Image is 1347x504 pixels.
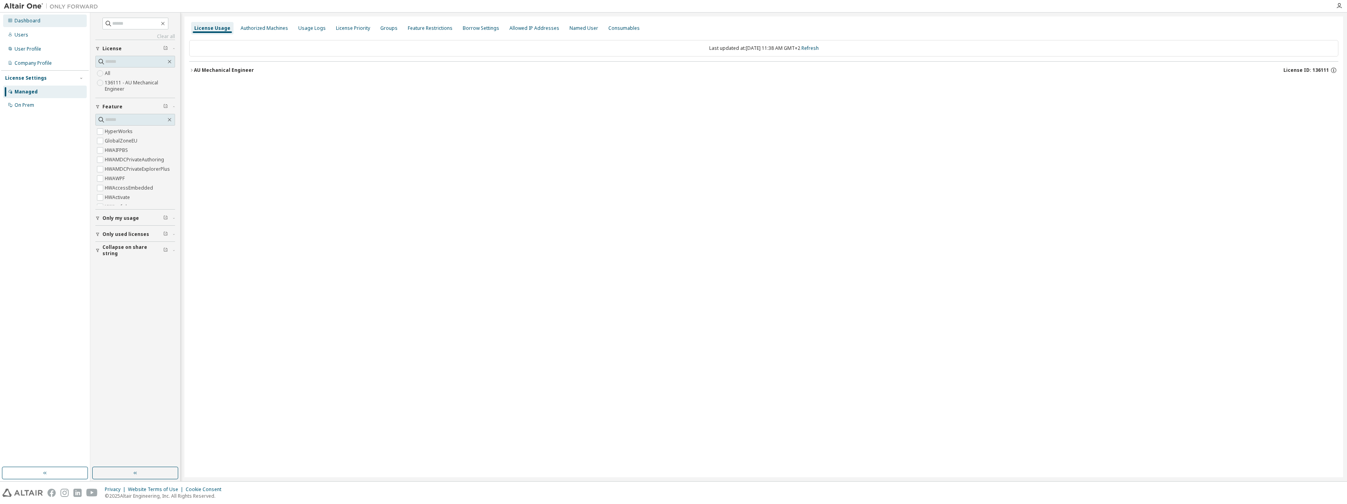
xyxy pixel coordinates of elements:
div: User Profile [15,46,41,52]
label: HWAMDCPrivateExplorerPlus [105,164,172,174]
span: Clear filter [163,231,168,237]
div: Managed [15,89,38,95]
label: HWAccessEmbedded [105,183,155,193]
div: Groups [380,25,398,31]
div: Last updated at: [DATE] 11:38 AM GMT+2 [189,40,1338,57]
label: 136111 - AU Mechanical Engineer [105,78,175,94]
div: AU Mechanical Engineer [194,67,254,73]
label: HWActivate [105,193,131,202]
button: AU Mechanical EngineerLicense ID: 136111 [189,62,1338,79]
label: HWAWPF [105,174,126,183]
div: Website Terms of Use [128,486,186,493]
div: Feature Restrictions [408,25,453,31]
span: Clear filter [163,46,168,52]
img: linkedin.svg [73,489,82,497]
div: Usage Logs [298,25,326,31]
span: Only used licenses [102,231,149,237]
div: On Prem [15,102,34,108]
p: © 2025 Altair Engineering, Inc. All Rights Reserved. [105,493,226,499]
img: youtube.svg [86,489,98,497]
img: instagram.svg [60,489,69,497]
label: HyperWorks [105,127,134,136]
button: Only used licenses [95,226,175,243]
button: License [95,40,175,57]
div: Cookie Consent [186,486,226,493]
span: Feature [102,104,122,110]
div: Borrow Settings [463,25,499,31]
label: HWAIFPBS [105,146,130,155]
img: facebook.svg [47,489,56,497]
div: Company Profile [15,60,52,66]
span: License ID: 136111 [1283,67,1329,73]
div: License Settings [5,75,47,81]
div: Users [15,32,28,38]
div: Privacy [105,486,128,493]
span: License [102,46,122,52]
div: Allowed IP Addresses [509,25,559,31]
label: HWAMDCPrivateAuthoring [105,155,166,164]
label: GlobalZoneEU [105,136,139,146]
div: License Usage [194,25,230,31]
span: Clear filter [163,215,168,221]
label: HWAcufwh [105,202,130,212]
label: All [105,69,112,78]
img: altair_logo.svg [2,489,43,497]
button: Feature [95,98,175,115]
img: Altair One [4,2,102,10]
button: Only my usage [95,210,175,227]
span: Clear filter [163,247,168,254]
div: License Priority [336,25,370,31]
span: Collapse on share string [102,244,163,257]
span: Clear filter [163,104,168,110]
span: Only my usage [102,215,139,221]
button: Collapse on share string [95,242,175,259]
div: Named User [569,25,598,31]
a: Clear all [95,33,175,40]
a: Refresh [801,45,819,51]
div: Consumables [608,25,640,31]
div: Authorized Machines [241,25,288,31]
div: Dashboard [15,18,40,24]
